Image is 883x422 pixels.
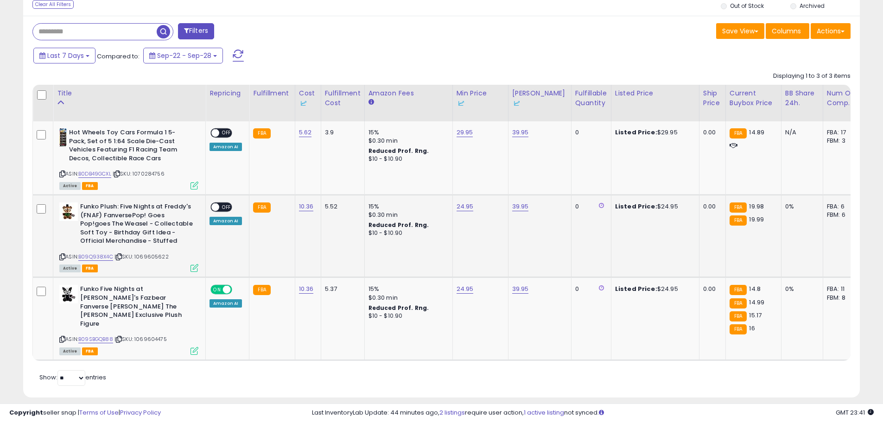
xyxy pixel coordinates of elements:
[80,202,193,248] b: Funko Plush: Five Nights at Freddy's (FNAF) FanversePop! Goes Pop!goes The Weasel - Collectable S...
[730,215,747,226] small: FBA
[439,408,465,417] a: 2 listings
[457,202,474,211] a: 24.95
[512,99,521,108] img: InventoryLab Logo
[827,202,858,211] div: FBA: 6
[827,294,858,302] div: FBM: 8
[143,48,223,63] button: Sep-22 - Sep-28
[59,128,198,189] div: ASIN:
[210,217,242,225] div: Amazon AI
[773,72,851,81] div: Displaying 1 to 3 of 3 items
[512,128,529,137] a: 39.95
[730,202,747,213] small: FBA
[57,88,202,98] div: Title
[219,203,234,211] span: OFF
[211,286,223,294] span: ON
[9,408,43,417] strong: Copyright
[772,26,801,36] span: Columns
[219,129,234,137] span: OFF
[615,202,657,211] b: Listed Price:
[120,408,161,417] a: Privacy Policy
[325,128,357,137] div: 3.9
[97,52,140,61] span: Compared to:
[114,253,169,260] span: | SKU: 1069605622
[575,128,604,137] div: 0
[512,284,529,294] a: 39.95
[703,285,718,293] div: 0.00
[368,147,429,155] b: Reduced Prof. Rng.
[703,88,722,108] div: Ship Price
[9,409,161,417] div: seller snap | |
[730,324,747,334] small: FBA
[615,128,657,137] b: Listed Price:
[210,88,245,98] div: Repricing
[299,99,308,108] img: InventoryLab Logo
[368,304,429,312] b: Reduced Prof. Rng.
[78,335,113,343] a: B09SBGQB88
[59,182,81,190] span: All listings currently available for purchase on Amazon
[157,51,211,60] span: Sep-22 - Sep-28
[749,298,764,307] span: 14.99
[47,51,84,60] span: Last 7 Days
[368,211,445,219] div: $0.30 min
[785,128,816,137] div: N/A
[33,48,95,63] button: Last 7 Days
[325,88,361,108] div: Fulfillment Cost
[827,137,858,145] div: FBM: 3
[703,128,718,137] div: 0.00
[210,143,242,151] div: Amazon AI
[82,182,98,190] span: FBA
[59,285,198,353] div: ASIN:
[811,23,851,39] button: Actions
[325,202,357,211] div: 5.52
[575,202,604,211] div: 0
[253,88,291,98] div: Fulfillment
[457,284,474,294] a: 24.95
[299,202,314,211] a: 10.36
[231,286,246,294] span: OFF
[312,409,874,417] div: Last InventoryLab Update: 44 minutes ago, require user action, not synced.
[82,347,98,355] span: FBA
[615,202,692,211] div: $24.95
[749,324,755,333] span: 16
[59,202,198,271] div: ASIN:
[82,265,98,272] span: FBA
[368,155,445,163] div: $10 - $10.90
[113,170,165,177] span: | SKU: 1070284756
[615,285,692,293] div: $24.95
[749,284,761,293] span: 14.8
[457,128,473,137] a: 29.95
[59,347,81,355] span: All listings currently available for purchase on Amazon
[299,128,312,137] a: 5.62
[39,373,106,382] span: Show: entries
[325,285,357,293] div: 5.37
[59,202,78,221] img: 51c++MirHTL._SL40_.jpg
[368,229,445,237] div: $10 - $10.90
[785,285,816,293] div: 0%
[78,170,111,178] a: B0DB49GCXL
[749,128,764,137] span: 14.89
[730,88,777,108] div: Current Buybox Price
[368,294,445,302] div: $0.30 min
[703,202,718,211] div: 0.00
[730,2,764,10] label: Out of Stock
[749,202,764,211] span: 19.98
[368,88,449,98] div: Amazon Fees
[368,128,445,137] div: 15%
[368,98,374,107] small: Amazon Fees.
[512,202,529,211] a: 39.95
[114,335,167,343] span: | SKU: 1069604475
[730,311,747,321] small: FBA
[785,202,816,211] div: 0%
[178,23,214,39] button: Filters
[59,128,67,147] img: 416SuXxSUQL._SL40_.jpg
[59,265,81,272] span: All listings currently available for purchase on Amazon
[615,284,657,293] b: Listed Price:
[368,202,445,211] div: 15%
[827,211,858,219] div: FBM: 6
[253,202,270,213] small: FBA
[457,88,504,108] div: Min Price
[512,88,567,108] div: [PERSON_NAME]
[368,285,445,293] div: 15%
[730,285,747,295] small: FBA
[59,285,78,303] img: 41C8FTgBgWL._SL40_.jpg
